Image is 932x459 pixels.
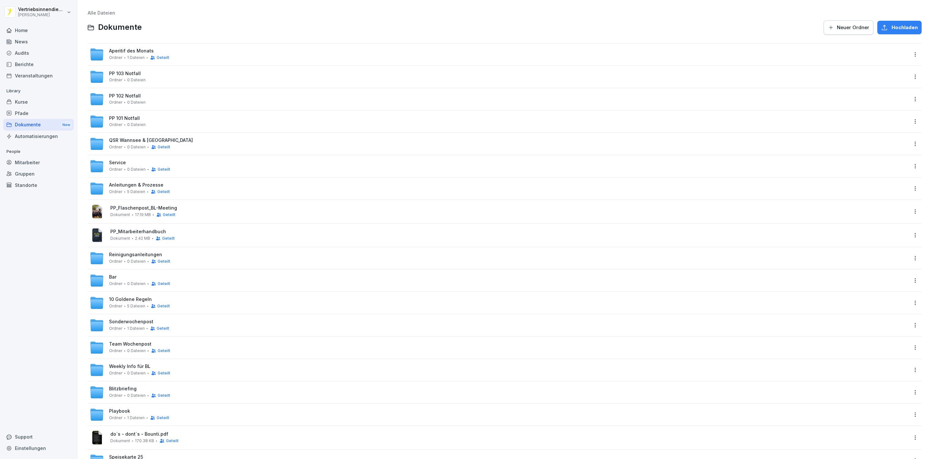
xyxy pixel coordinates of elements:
span: 17.19 MB [135,212,151,217]
div: New [61,121,72,129]
a: Berichte [3,59,74,70]
span: Dokument [110,439,130,443]
span: Geteilt [157,55,169,60]
a: Home [3,25,74,36]
span: Geteilt [157,416,169,420]
a: BlitzbriefingOrdner0 DateienGeteilt [90,385,908,399]
span: Ordner [109,55,122,60]
span: Aperitif des Monats [109,48,154,54]
a: ReinigungsanleitungenOrdner0 DateienGeteilt [90,251,908,265]
span: Geteilt [158,349,170,353]
span: Ordner [109,281,122,286]
span: 0 Dateien [127,393,146,398]
span: PP_Flaschenpost_BL-Meeting [110,205,908,211]
span: Ordner [109,145,122,149]
span: PP 101 Notfall [109,116,140,121]
span: 1 Dateien [127,416,145,420]
span: Ordner [109,304,122,308]
div: Dokumente [3,119,74,131]
span: Ordner [109,393,122,398]
span: Geteilt [166,439,179,443]
span: Reinigungsanleitungen [109,252,162,258]
span: Geteilt [157,189,170,194]
span: 0 Dateien [127,259,146,264]
span: 0 Dateien [127,349,146,353]
span: Ordner [109,78,122,82]
a: Standorte [3,179,74,191]
span: do´s - dont´s - Bounti.pdf [110,431,908,437]
span: 0 Dateien [127,145,146,149]
span: Anleitungen & Prozesse [109,182,163,188]
span: Hochladen [892,24,918,31]
span: 1 Dateien [127,55,145,60]
span: 0 Dateien [127,100,146,105]
a: Gruppen [3,168,74,179]
span: Dokumente [98,23,142,32]
p: Vertriebsinnendienst [18,7,65,12]
a: Audits [3,47,74,59]
span: QSR Wannsee & [GEOGRAPHIC_DATA] [109,138,193,143]
button: Neuer Ordner [824,20,873,35]
span: Geteilt [158,281,170,286]
span: Sonderwochenpost [109,319,153,325]
span: Ordner [109,349,122,353]
span: Ordner [109,326,122,331]
span: 0 Dateien [127,281,146,286]
span: Geteilt [157,304,170,308]
span: Ordner [109,122,122,127]
a: Pfade [3,108,74,119]
span: Blitzbriefing [109,386,137,392]
span: Geteilt [163,212,175,217]
a: Weekly Info für BLOrdner0 DateienGeteilt [90,363,908,377]
span: Geteilt [158,145,170,149]
span: Ordner [109,371,122,375]
a: Mitarbeiter [3,157,74,168]
span: Service [109,160,126,166]
span: 10 Goldene Regeln [109,297,152,302]
span: Team Wochenpost [109,341,151,347]
a: PP 101 NotfallOrdner0 Dateien [90,114,908,129]
a: Kurse [3,96,74,108]
a: PP 103 NotfallOrdner0 Dateien [90,70,908,84]
span: PP 103 Notfall [109,71,141,76]
button: Hochladen [877,21,922,34]
a: PlaybookOrdner1 DateienGeteilt [90,407,908,422]
a: PP 102 NotfallOrdner0 Dateien [90,92,908,106]
p: [PERSON_NAME] [18,13,65,17]
a: SonderwochenpostOrdner1 DateienGeteilt [90,318,908,332]
span: Geteilt [158,393,170,398]
div: News [3,36,74,47]
a: Veranstaltungen [3,70,74,81]
span: 0 Dateien [127,167,146,172]
span: Geteilt [157,326,169,331]
span: 0 Dateien [127,122,146,127]
a: Automatisierungen [3,131,74,142]
span: Dokument [110,236,130,241]
a: Team WochenpostOrdner0 DateienGeteilt [90,340,908,355]
span: PP 102 Notfall [109,93,141,99]
span: Ordner [109,167,122,172]
span: Ordner [109,189,122,194]
span: 5 Dateien [127,189,145,194]
span: Geteilt [162,236,175,241]
span: Geteilt [158,259,170,264]
span: Ordner [109,416,122,420]
span: 170.38 KB [135,439,154,443]
a: DokumenteNew [3,119,74,131]
span: 0 Dateien [127,371,146,375]
div: Support [3,431,74,442]
div: Einstellungen [3,442,74,454]
a: 10 Goldene RegelnOrdner5 DateienGeteilt [90,296,908,310]
a: ServiceOrdner0 DateienGeteilt [90,159,908,173]
span: Dokument [110,212,130,217]
span: Geteilt [158,167,170,172]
